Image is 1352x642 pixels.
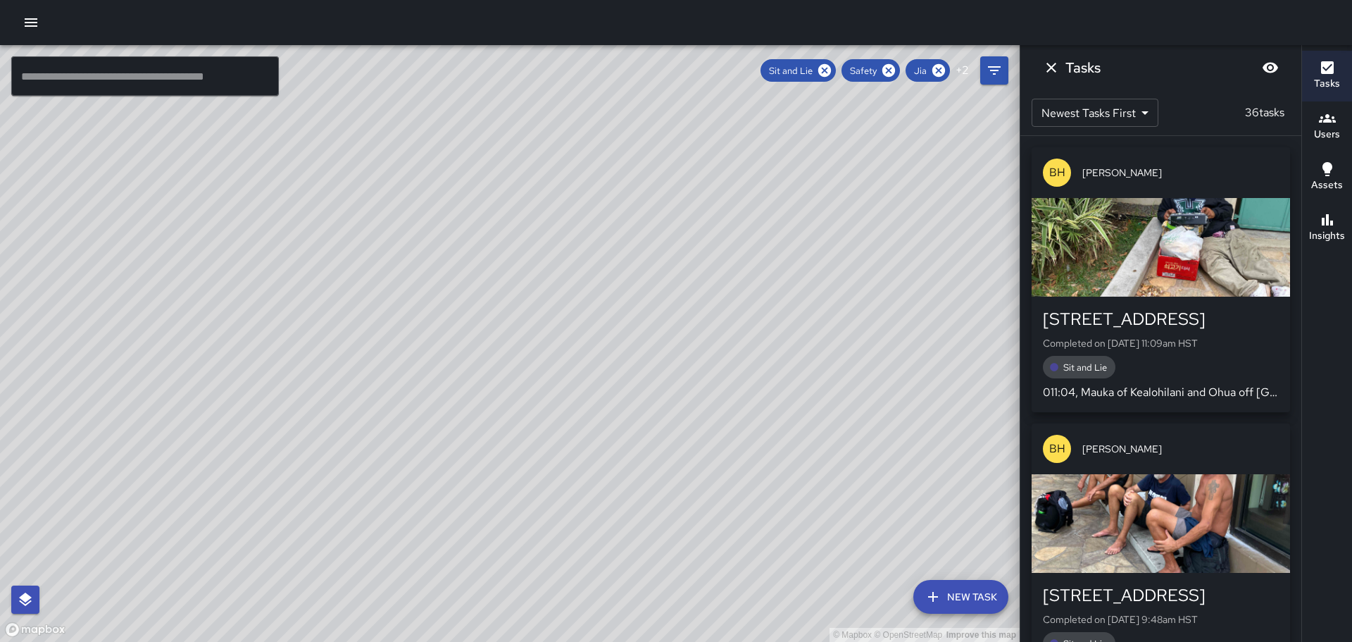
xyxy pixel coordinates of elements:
button: Blur [1256,54,1284,82]
p: 011:04, Mauka of Kealohilani and Ohua off [GEOGRAPHIC_DATA]. Local [DEMOGRAPHIC_DATA] age between... [1043,384,1279,401]
span: Sit and Lie [1055,362,1115,374]
p: Completed on [DATE] 9:48am HST [1043,612,1279,626]
button: Tasks [1302,51,1352,101]
h6: Insights [1309,228,1345,244]
h6: Tasks [1065,56,1101,79]
button: Dismiss [1037,54,1065,82]
button: New Task [913,580,1008,614]
p: + 2 [956,62,969,79]
span: Jia [906,65,935,77]
h6: Assets [1311,178,1343,193]
div: [STREET_ADDRESS] [1043,308,1279,331]
p: 36 tasks [1239,104,1290,121]
button: Assets [1302,152,1352,203]
span: [PERSON_NAME] [1082,166,1279,180]
h6: Tasks [1314,76,1340,92]
span: Safety [841,65,885,77]
div: Safety [841,59,900,82]
div: [STREET_ADDRESS] [1043,584,1279,607]
span: Sit and Lie [760,65,821,77]
button: Filters [980,56,1008,85]
h6: Users [1314,127,1340,142]
div: Sit and Lie [760,59,836,82]
button: BH[PERSON_NAME][STREET_ADDRESS]Completed on [DATE] 11:09am HSTSit and Lie011:04, Mauka of Kealohi... [1032,147,1290,412]
p: Completed on [DATE] 11:09am HST [1043,336,1279,350]
button: Insights [1302,203,1352,254]
button: Users [1302,101,1352,152]
div: Jia [906,59,950,82]
span: [PERSON_NAME] [1082,442,1279,456]
p: BH [1049,164,1065,181]
div: Newest Tasks First [1032,99,1158,127]
p: BH [1049,440,1065,457]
